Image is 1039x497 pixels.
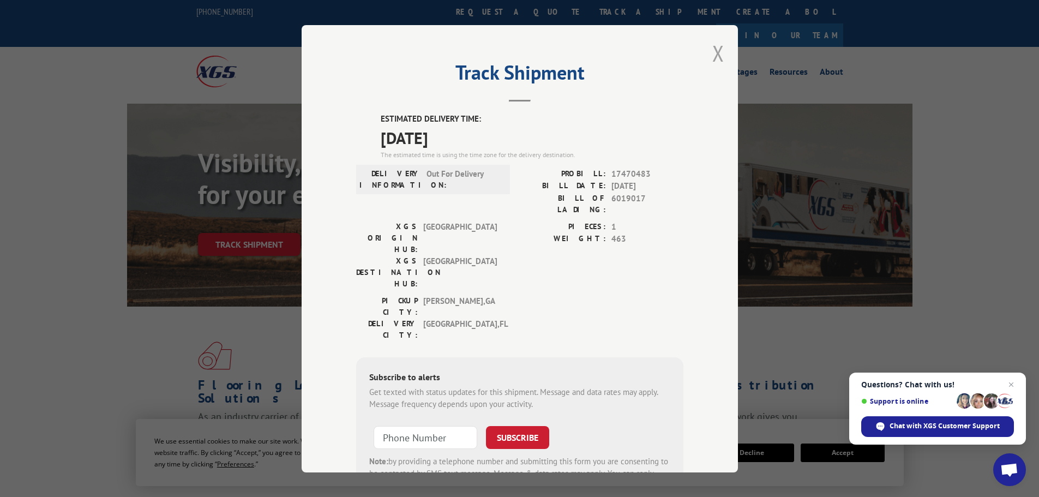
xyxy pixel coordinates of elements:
label: PROBILL: [520,167,606,180]
span: 17470483 [611,167,683,180]
div: Subscribe to alerts [369,370,670,386]
label: WEIGHT: [520,233,606,245]
span: 463 [611,233,683,245]
label: XGS ORIGIN HUB: [356,220,418,255]
h2: Track Shipment [356,65,683,86]
label: XGS DESTINATION HUB: [356,255,418,289]
label: PICKUP CITY: [356,295,418,318]
label: BILL OF LADING: [520,192,606,215]
div: Get texted with status updates for this shipment. Message and data rates may apply. Message frequ... [369,386,670,410]
span: 6019017 [611,192,683,215]
button: SUBSCRIBE [486,426,549,448]
span: [DATE] [611,180,683,193]
span: [PERSON_NAME] , GA [423,295,497,318]
strong: Note: [369,456,388,466]
button: Close modal [712,39,724,68]
label: DELIVERY CITY: [356,318,418,340]
label: BILL DATE: [520,180,606,193]
span: Chat with XGS Customer Support [890,421,1000,431]
div: The estimated time is using the time zone for the delivery destination. [381,149,683,159]
span: Close chat [1005,378,1018,391]
div: Chat with XGS Customer Support [861,416,1014,437]
span: [GEOGRAPHIC_DATA] [423,220,497,255]
span: [DATE] [381,125,683,149]
span: [GEOGRAPHIC_DATA] , FL [423,318,497,340]
span: Out For Delivery [427,167,500,190]
span: [GEOGRAPHIC_DATA] [423,255,497,289]
div: by providing a telephone number and submitting this form you are consenting to be contacted by SM... [369,455,670,492]
label: PIECES: [520,220,606,233]
input: Phone Number [374,426,477,448]
span: 1 [611,220,683,233]
span: Questions? Chat with us! [861,380,1014,389]
div: Open chat [993,453,1026,486]
span: Support is online [861,397,953,405]
label: ESTIMATED DELIVERY TIME: [381,113,683,125]
label: DELIVERY INFORMATION: [359,167,421,190]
